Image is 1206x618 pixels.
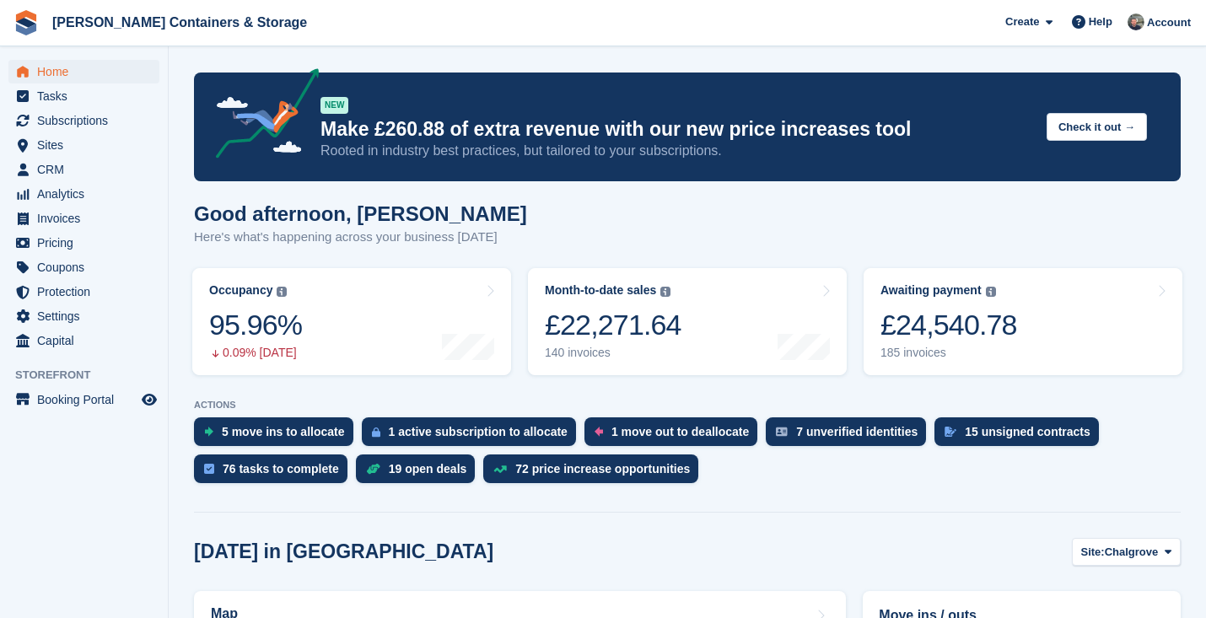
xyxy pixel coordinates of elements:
span: Help [1089,13,1112,30]
span: Invoices [37,207,138,230]
span: Protection [37,280,138,304]
span: Account [1147,14,1191,31]
a: menu [8,329,159,352]
img: Adam Greenhalgh [1128,13,1144,30]
div: 76 tasks to complete [223,462,339,476]
div: 1 move out to deallocate [611,425,749,438]
div: Awaiting payment [880,283,982,298]
span: Site: [1081,544,1105,561]
span: Sites [37,133,138,157]
span: Pricing [37,231,138,255]
img: icon-info-grey-7440780725fd019a000dd9b08b2336e03edf1995a4989e88bcd33f0948082b44.svg [660,287,670,297]
a: 7 unverified identities [766,417,934,454]
div: 72 price increase opportunities [515,462,690,476]
a: Preview store [139,390,159,410]
span: Settings [37,304,138,328]
div: 140 invoices [545,346,681,360]
span: Subscriptions [37,109,138,132]
a: 76 tasks to complete [194,454,356,492]
img: move_outs_to_deallocate_icon-f764333ba52eb49d3ac5e1228854f67142a1ed5810a6f6cc68b1a99e826820c5.svg [595,427,603,437]
a: 15 unsigned contracts [934,417,1107,454]
img: stora-icon-8386f47178a22dfd0bd8f6a31ec36ba5ce8667c1dd55bd0f319d3a0aa187defe.svg [13,10,39,35]
a: menu [8,84,159,108]
a: menu [8,158,159,181]
div: £24,540.78 [880,308,1017,342]
img: price_increase_opportunities-93ffe204e8149a01c8c9dc8f82e8f89637d9d84a8eef4429ea346261dce0b2c0.svg [493,465,507,473]
span: Booking Portal [37,388,138,411]
p: Here's what's happening across your business [DATE] [194,228,527,247]
a: menu [8,109,159,132]
span: Storefront [15,367,168,384]
a: 72 price increase opportunities [483,454,707,492]
a: 1 active subscription to allocate [362,417,584,454]
span: Analytics [37,182,138,206]
img: verify_identity-adf6edd0f0f0b5bbfe63781bf79b02c33cf7c696d77639b501bdc392416b5a36.svg [776,427,788,437]
img: active_subscription_to_allocate_icon-d502201f5373d7db506a760aba3b589e785aa758c864c3986d89f69b8ff3... [372,427,380,438]
span: Home [37,60,138,83]
h2: [DATE] in [GEOGRAPHIC_DATA] [194,540,493,563]
span: Capital [37,329,138,352]
p: ACTIONS [194,400,1181,411]
span: Coupons [37,255,138,279]
div: 7 unverified identities [796,425,918,438]
a: menu [8,60,159,83]
a: Month-to-date sales £22,271.64 140 invoices [528,268,847,375]
img: move_ins_to_allocate_icon-fdf77a2bb77ea45bf5b3d319d69a93e2d87916cf1d5bf7949dd705db3b84f3ca.svg [204,427,213,437]
div: 95.96% [209,308,302,342]
div: 19 open deals [389,462,467,476]
div: NEW [320,97,348,114]
div: Occupancy [209,283,272,298]
img: deal-1b604bf984904fb50ccaf53a9ad4b4a5d6e5aea283cecdc64d6e3604feb123c2.svg [366,463,380,475]
img: task-75834270c22a3079a89374b754ae025e5fb1db73e45f91037f5363f120a921f8.svg [204,464,214,474]
p: Rooted in industry best practices, but tailored to your subscriptions. [320,142,1033,160]
a: 5 move ins to allocate [194,417,362,454]
span: Chalgrove [1105,544,1159,561]
a: Awaiting payment £24,540.78 185 invoices [864,268,1182,375]
p: Make £260.88 of extra revenue with our new price increases tool [320,117,1033,142]
span: Tasks [37,84,138,108]
div: £22,271.64 [545,308,681,342]
div: Month-to-date sales [545,283,656,298]
div: 15 unsigned contracts [965,425,1090,438]
img: icon-info-grey-7440780725fd019a000dd9b08b2336e03edf1995a4989e88bcd33f0948082b44.svg [277,287,287,297]
span: Create [1005,13,1039,30]
h1: Good afternoon, [PERSON_NAME] [194,202,527,225]
div: 185 invoices [880,346,1017,360]
a: menu [8,207,159,230]
a: menu [8,133,159,157]
div: 0.09% [DATE] [209,346,302,360]
div: 1 active subscription to allocate [389,425,568,438]
a: 1 move out to deallocate [584,417,766,454]
img: icon-info-grey-7440780725fd019a000dd9b08b2336e03edf1995a4989e88bcd33f0948082b44.svg [986,287,996,297]
img: contract_signature_icon-13c848040528278c33f63329250d36e43548de30e8caae1d1a13099fd9432cc5.svg [945,427,956,437]
a: menu [8,304,159,328]
a: menu [8,280,159,304]
img: price-adjustments-announcement-icon-8257ccfd72463d97f412b2fc003d46551f7dbcb40ab6d574587a9cd5c0d94... [202,68,320,164]
span: CRM [37,158,138,181]
a: menu [8,231,159,255]
a: 19 open deals [356,454,484,492]
div: 5 move ins to allocate [222,425,345,438]
a: menu [8,255,159,279]
a: menu [8,182,159,206]
button: Check it out → [1047,113,1147,141]
a: Occupancy 95.96% 0.09% [DATE] [192,268,511,375]
a: [PERSON_NAME] Containers & Storage [46,8,314,36]
a: menu [8,388,159,411]
button: Site: Chalgrove [1072,538,1182,566]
